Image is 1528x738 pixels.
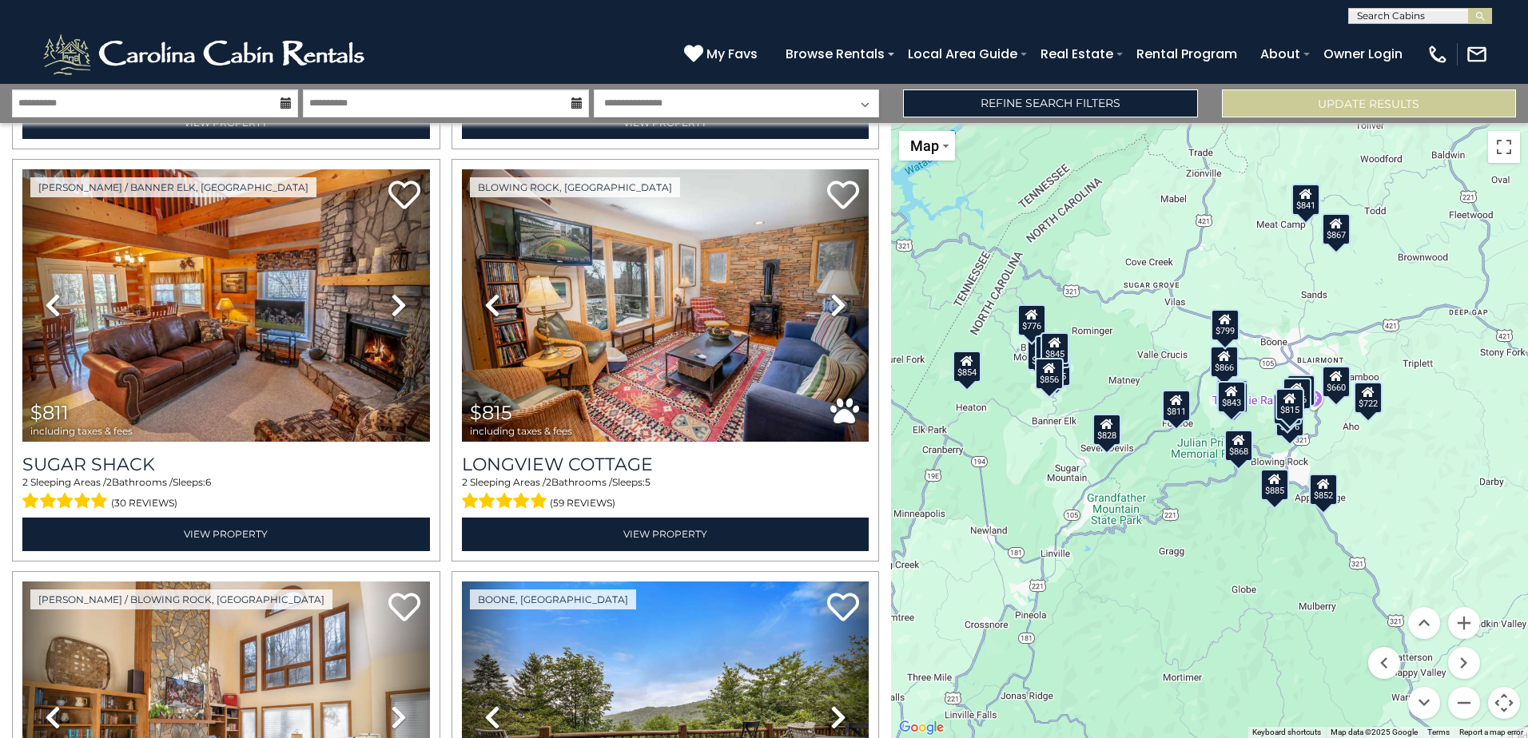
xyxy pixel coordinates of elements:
[470,177,680,197] a: Blowing Rock, [GEOGRAPHIC_DATA]
[1321,213,1350,245] div: $867
[1220,382,1248,414] div: $692
[1273,393,1302,425] div: $890
[22,518,430,550] a: View Property
[1224,430,1252,462] div: $868
[827,179,859,213] a: Add to favorites
[470,401,512,424] span: $815
[1488,131,1520,163] button: Toggle fullscreen view
[1275,405,1303,437] div: $876
[1309,474,1338,506] div: $852
[470,589,636,609] a: Boone, [GEOGRAPHIC_DATA]
[462,454,869,475] a: Longview Cottage
[684,44,762,65] a: My Favs
[111,493,177,514] span: (30 reviews)
[1252,40,1308,68] a: About
[952,351,981,383] div: $854
[1427,43,1449,65] img: phone-regular-white.png
[1286,375,1315,407] div: $855
[1427,728,1450,736] a: Terms (opens in new tab)
[30,177,316,197] a: [PERSON_NAME] / Banner Elk, [GEOGRAPHIC_DATA]
[30,589,332,609] a: [PERSON_NAME] / Blowing Rock, [GEOGRAPHIC_DATA]
[1219,379,1247,411] div: $861
[1275,388,1304,420] div: $815
[1408,607,1440,639] button: Move up
[388,591,420,625] a: Add to favorites
[22,476,28,488] span: 2
[910,137,939,154] span: Map
[1092,414,1121,446] div: $828
[1035,358,1064,390] div: $856
[462,475,869,514] div: Sleeping Areas / Bathrooms / Sleeps:
[1041,332,1069,364] div: $845
[1217,381,1246,413] div: $843
[645,476,651,488] span: 5
[388,179,420,213] a: Add to favorites
[1259,469,1288,501] div: $885
[1322,366,1351,398] div: $660
[1211,309,1240,341] div: $799
[1017,304,1046,336] div: $776
[1209,346,1238,378] div: $866
[1466,43,1488,65] img: mail-regular-white.png
[1033,40,1121,68] a: Real Estate
[30,426,133,436] span: including taxes & fees
[1408,687,1440,719] button: Move down
[22,169,430,442] img: thumbnail_163263604.jpeg
[550,493,615,514] span: (59 reviews)
[1448,647,1480,679] button: Move right
[1222,89,1516,117] button: Update Results
[40,30,372,78] img: White-1-2.png
[22,475,430,514] div: Sleeping Areas / Bathrooms / Sleeps:
[1026,339,1055,371] div: $611
[895,717,948,738] a: Open this area in Google Maps (opens a new window)
[1291,184,1319,216] div: $841
[895,717,948,738] img: Google
[470,426,572,436] span: including taxes & fees
[462,518,869,550] a: View Property
[1459,728,1523,736] a: Report a map error
[1354,382,1383,414] div: $722
[827,591,859,625] a: Add to favorites
[1042,355,1071,387] div: $635
[1448,607,1480,639] button: Zoom in
[1315,40,1411,68] a: Owner Login
[205,476,211,488] span: 6
[706,44,758,64] span: My Favs
[1035,335,1064,367] div: $801
[899,131,955,161] button: Change map style
[1368,647,1400,679] button: Move left
[1331,728,1418,736] span: Map data ©2025 Google
[1041,336,1070,368] div: $794
[546,476,551,488] span: 2
[22,454,430,475] a: Sugar Shack
[1252,727,1321,738] button: Keyboard shortcuts
[1216,379,1245,411] div: $819
[1128,40,1245,68] a: Rental Program
[900,40,1025,68] a: Local Area Guide
[778,40,893,68] a: Browse Rentals
[903,89,1197,117] a: Refine Search Filters
[106,476,112,488] span: 2
[30,401,69,424] span: $811
[1162,390,1191,422] div: $811
[1488,687,1520,719] button: Map camera controls
[462,476,468,488] span: 2
[1448,687,1480,719] button: Zoom out
[462,169,869,442] img: thumbnail_163274218.jpeg
[1283,378,1311,410] div: $876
